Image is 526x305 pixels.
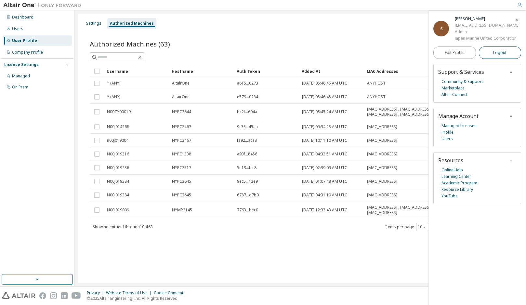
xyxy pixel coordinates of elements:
span: [DATE] 04:33:51 AM UTC [302,152,347,157]
span: [MAC_ADDRESS] [367,124,397,129]
div: Japan Marine United Corporation [455,35,519,42]
div: On Prem [12,85,28,90]
span: N00J019236 [107,165,129,170]
span: AltairOne [172,81,190,86]
span: NYPC2645 [172,179,191,184]
span: [MAC_ADDRESS] , [MAC_ADDRESS] , [MAC_ADDRESS] , [MAC_ADDRESS] [367,107,442,117]
span: ANYHOST [367,81,386,86]
span: NYPC2467 [172,124,191,129]
span: [MAC_ADDRESS] [367,192,397,198]
span: AltairOne [172,94,190,99]
div: Username [107,66,166,76]
span: * (ANY) [107,94,120,99]
span: bc2f...604a [237,109,257,114]
span: N00J014268 [107,124,129,129]
a: Online Help [441,167,463,173]
span: [DATE] 10:11:10 AM UTC [302,138,347,143]
span: e579...0234 [237,94,258,99]
span: Resources [438,157,463,164]
div: MAC Addresses [367,66,443,76]
span: a93f...8456 [237,152,257,157]
span: [MAC_ADDRESS] [367,179,397,184]
span: [DATE] 04:31:19 AM UTC [302,192,347,198]
span: [DATE] 02:39:09 AM UTC [302,165,347,170]
span: [MAC_ADDRESS] [367,138,397,143]
span: NYPC2517 [172,165,191,170]
span: 7763...bec0 [237,207,258,213]
a: Marketplace [441,85,465,91]
span: N00J019384 [107,179,129,184]
span: N00ZY00019 [107,109,131,114]
img: youtube.svg [72,292,81,299]
span: 9c35...45aa [237,124,258,129]
a: Altair Connect [441,91,467,98]
span: 9ec5...12e9 [237,179,258,184]
span: [DATE] 09:34:23 AM UTC [302,124,347,129]
div: Users [12,26,23,32]
img: linkedin.svg [61,292,68,299]
a: Learning Center [441,173,471,180]
a: Edit Profile [433,46,476,59]
span: NYMP2145 [172,207,192,213]
span: * (ANY) [107,81,120,86]
span: [MAC_ADDRESS] , [MAC_ADDRESS] , [MAC_ADDRESS] [367,205,442,215]
button: Logout [479,46,521,59]
span: Authorized Machines (63) [90,39,170,48]
a: Resource Library [441,186,473,193]
img: Altair One [3,2,85,8]
span: [MAC_ADDRESS] [367,152,397,157]
span: fa92...aca8 [237,138,257,143]
img: facebook.svg [39,292,46,299]
div: Authorized Machines [110,21,154,26]
div: Hostname [172,66,231,76]
span: 6787...d7b0 [237,192,259,198]
a: Community & Support [441,78,483,85]
span: [DATE] 12:33:43 AM UTC [302,207,347,213]
span: Support & Services [438,68,484,75]
div: Company Profile [12,50,43,55]
img: instagram.svg [50,292,57,299]
div: License Settings [4,62,39,67]
span: Edit Profile [445,50,465,55]
div: Added At [302,66,362,76]
div: Satoshi Kunisawa [455,16,519,22]
span: Logout [493,49,506,56]
span: N00J019384 [107,192,129,198]
div: [EMAIL_ADDRESS][DOMAIN_NAME] [455,22,519,29]
div: Website Terms of Use [106,290,154,296]
span: ANYHOST [367,94,386,99]
a: Academic Program [441,180,477,186]
span: Manage Account [438,113,479,120]
span: Items per page [385,223,428,231]
div: Dashboard [12,15,33,20]
p: © 2025 Altair Engineering, Inc. All Rights Reserved. [87,296,187,301]
div: Auth Token [237,66,296,76]
span: [MAC_ADDRESS] [367,165,397,170]
div: Settings [86,21,101,26]
div: Managed [12,73,30,79]
button: 10 [418,224,427,230]
a: Profile [441,129,454,136]
div: Cookie Consent [154,290,187,296]
a: YouTube [441,193,458,199]
span: NYPC2644 [172,109,191,114]
span: N00J019316 [107,152,129,157]
span: [DATE] 01:07:48 AM UTC [302,179,347,184]
span: S [440,26,442,32]
span: 5e19...fcc8 [237,165,256,170]
img: altair_logo.svg [2,292,35,299]
span: N00J019009 [107,207,129,213]
a: Users [441,136,453,142]
span: n00j019004 [107,138,128,143]
span: Showing entries 1 through 10 of 63 [93,224,153,230]
div: User Profile [12,38,37,43]
a: Managed Licenses [441,123,477,129]
span: NYPC2467 [172,138,191,143]
span: [DATE] 08:45:24 AM UTC [302,109,347,114]
span: a615...0273 [237,81,258,86]
span: NYPC2645 [172,192,191,198]
span: [DATE] 05:46:45 AM UTC [302,81,347,86]
span: NYPC1338 [172,152,191,157]
span: [DATE] 05:46:45 AM UTC [302,94,347,99]
div: Admin [455,29,519,35]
